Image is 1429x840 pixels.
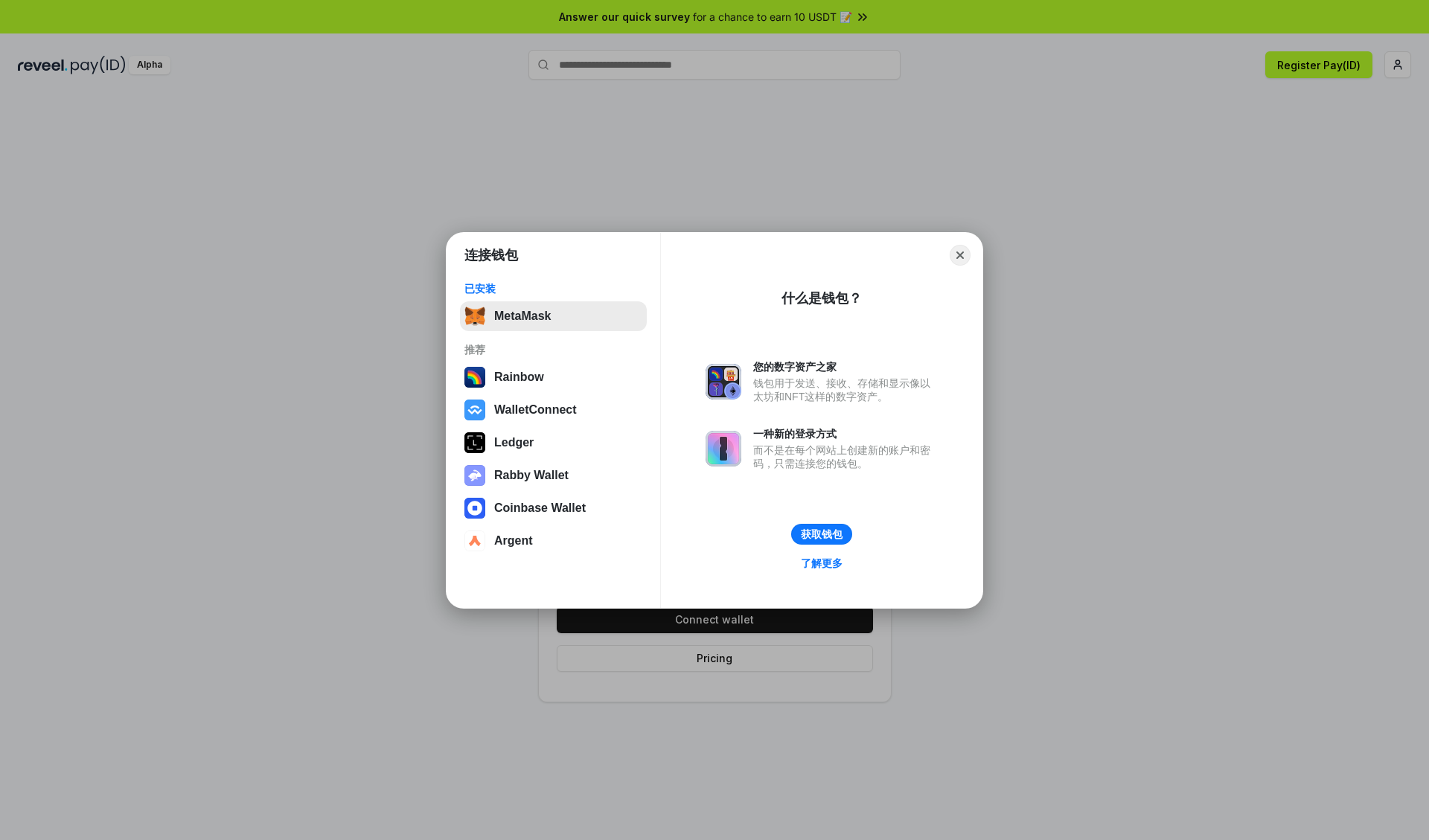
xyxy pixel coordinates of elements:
[494,310,551,323] div: MetaMask
[460,362,647,392] button: Rainbow
[464,400,485,420] img: svg+xml,%3Csvg%20width%3D%2228%22%20height%3D%2228%22%20viewBox%3D%220%200%2028%2028%22%20fill%3D...
[494,534,533,548] div: Argent
[460,395,647,425] button: WalletConnect
[753,427,938,440] div: 一种新的登录方式
[464,367,485,388] img: svg+xml,%3Csvg%20width%3D%22120%22%20height%3D%22120%22%20viewBox%3D%220%200%20120%20120%22%20fil...
[801,557,843,570] div: 了解更多
[494,371,544,384] div: Rainbow
[464,343,642,356] div: 推荐
[464,282,642,295] div: 已安装
[464,432,485,453] img: svg+xml,%3Csvg%20xmlns%3D%22http%3A%2F%2Fwww.w3.org%2F2000%2Fsvg%22%20width%3D%2228%22%20height%3...
[753,360,938,373] div: 您的数字资产之家
[950,245,971,266] button: Close
[460,526,647,556] button: Argent
[460,461,647,490] button: Rabby Wallet
[801,528,843,541] div: 获取钱包
[460,493,647,523] button: Coinbase Wallet
[460,301,647,331] button: MetaMask
[464,498,485,519] img: svg+xml,%3Csvg%20width%3D%2228%22%20height%3D%2228%22%20viewBox%3D%220%200%2028%2028%22%20fill%3D...
[464,465,485,486] img: svg+xml,%3Csvg%20xmlns%3D%22http%3A%2F%2Fwww.w3.org%2F2000%2Fsvg%22%20fill%3D%22none%22%20viewBox...
[753,443,938,470] div: 而不是在每个网站上创建新的账户和密码，只需连接您的钱包。
[791,524,852,545] button: 获取钱包
[753,376,938,403] div: 钱包用于发送、接收、存储和显示像以太坊和NFT这样的数字资产。
[494,403,577,417] div: WalletConnect
[494,436,534,449] div: Ledger
[706,431,741,467] img: svg+xml,%3Csvg%20xmlns%3D%22http%3A%2F%2Fwww.w3.org%2F2000%2Fsvg%22%20fill%3D%22none%22%20viewBox...
[464,306,485,327] img: svg+xml,%3Csvg%20fill%3D%22none%22%20height%3D%2233%22%20viewBox%3D%220%200%2035%2033%22%20width%...
[494,501,586,515] div: Coinbase Wallet
[464,530,485,551] img: svg+xml,%3Csvg%20width%3D%2228%22%20height%3D%2228%22%20viewBox%3D%220%200%2028%2028%22%20fill%3D...
[464,246,518,264] h1: 连接钱包
[706,364,741,400] img: svg+xml,%3Csvg%20xmlns%3D%22http%3A%2F%2Fwww.w3.org%2F2000%2Fsvg%22%20fill%3D%22none%22%20viewBox...
[792,554,851,573] a: 了解更多
[460,428,647,458] button: Ledger
[781,289,862,307] div: 什么是钱包？
[494,469,569,482] div: Rabby Wallet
